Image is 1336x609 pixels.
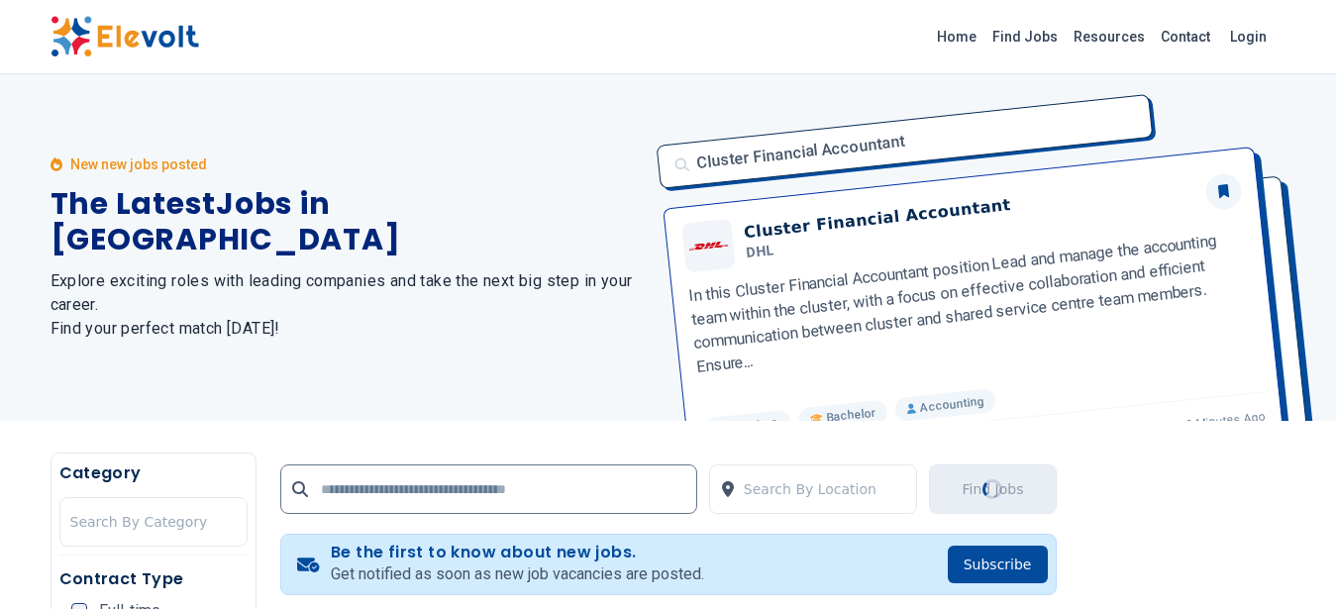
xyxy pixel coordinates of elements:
a: Home [929,21,984,52]
h2: Explore exciting roles with leading companies and take the next big step in your career. Find you... [51,269,645,341]
p: Get notified as soon as new job vacancies are posted. [331,562,704,586]
div: Loading... [979,475,1007,503]
iframe: Chat Widget [1237,514,1336,609]
a: Login [1218,17,1279,56]
h4: Be the first to know about new jobs. [331,543,704,562]
h5: Category [59,461,248,485]
button: Subscribe [948,546,1048,583]
a: Contact [1153,21,1218,52]
a: Find Jobs [984,21,1066,52]
button: Find JobsLoading... [929,464,1056,514]
p: New new jobs posted [70,154,207,174]
h5: Contract Type [59,567,248,591]
img: Elevolt [51,16,199,57]
h1: The Latest Jobs in [GEOGRAPHIC_DATA] [51,186,645,257]
a: Resources [1066,21,1153,52]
